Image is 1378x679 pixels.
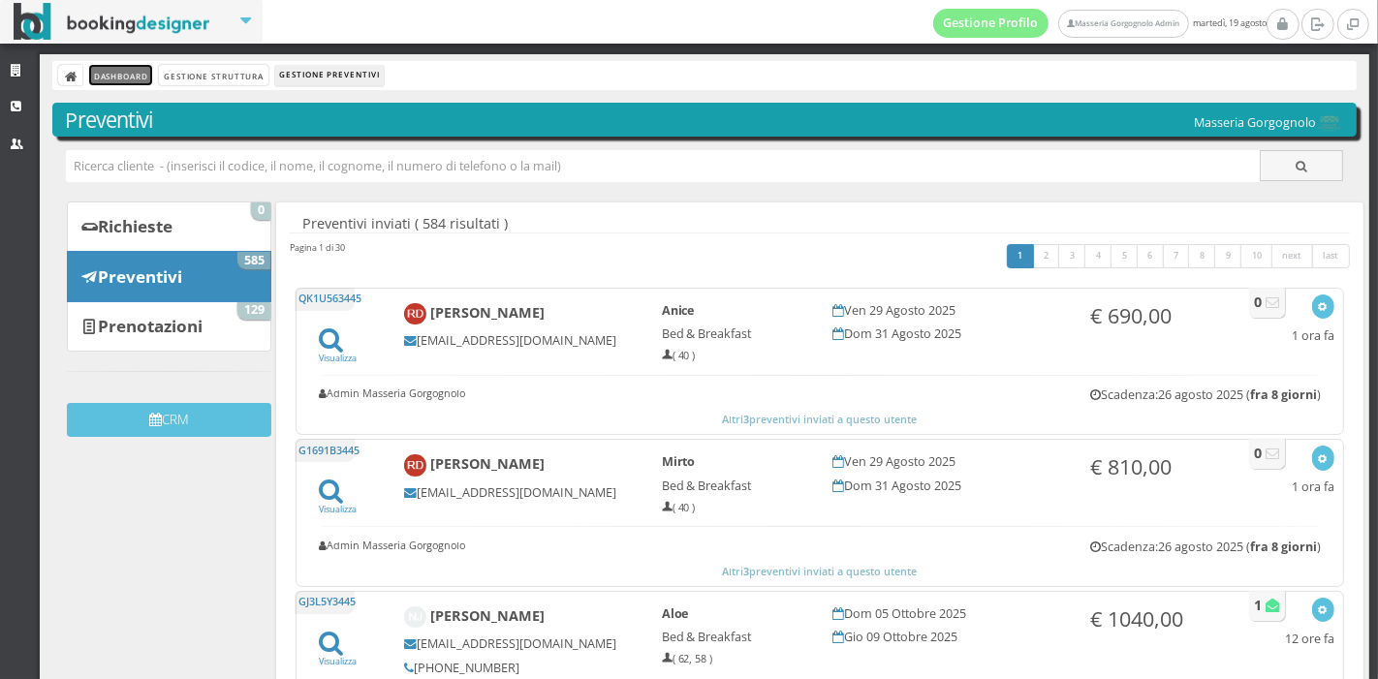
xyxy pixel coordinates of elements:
b: 0 [1254,293,1262,311]
a: 10 [1240,244,1273,269]
a: next [1271,244,1314,269]
h5: [EMAIL_ADDRESS][DOMAIN_NAME] [404,333,635,348]
b: Preventivi [98,265,182,288]
a: Visualizza [319,490,357,515]
h5: 1 ora fa [1292,479,1334,494]
span: 26 agosto 2025 ( ) [1158,386,1321,403]
a: Prenotazioni 129 [67,301,271,352]
b: Prenotazioni [98,315,203,337]
img: Nikolaj Jonassen [404,606,426,629]
button: CRM [67,403,271,437]
a: 1 [1007,244,1035,269]
h3: € 810,00 [1090,454,1236,479]
a: Preventivi 585 [67,251,271,301]
b: 3 [744,564,750,578]
b: Mirto [662,453,696,470]
h5: 1 ora fa [1292,328,1334,343]
a: 6 [1137,244,1165,269]
h5: Scadenza: [1090,387,1321,402]
b: [PERSON_NAME] [430,606,545,625]
img: 0603869b585f11eeb13b0a069e529790.png [1316,115,1343,132]
span: 585 [237,252,270,269]
h5: Scadenza: [1090,540,1321,554]
h5: G1691B3445 [295,439,354,462]
h5: Bed & Breakfast [662,326,807,341]
b: Aloe [662,605,689,622]
b: fra 8 giorni [1250,386,1317,403]
b: 1 [1254,596,1262,614]
button: Altri3preventivi inviati a questo utente [305,411,1334,428]
h5: 12 ore fa [1285,632,1334,646]
h3: Preventivi [66,108,1344,133]
h6: ( 40 ) [662,350,807,362]
b: 0 [1254,444,1262,462]
a: 3 [1058,244,1086,269]
h5: Ven 29 Agosto 2025 [833,303,1064,318]
a: Visualizza [319,339,357,364]
h5: Dom 31 Agosto 2025 [833,478,1064,493]
h5: Dom 31 Agosto 2025 [833,326,1064,341]
a: last [1312,244,1351,269]
b: Anice [662,302,695,319]
img: BookingDesigner.com [14,3,210,41]
b: [PERSON_NAME] [430,303,545,322]
a: Gestione Profilo [933,9,1049,38]
h6: ( 62, 58 ) [662,653,807,665]
a: 4 [1084,244,1112,269]
a: 7 [1163,244,1191,269]
b: fra 8 giorni [1250,539,1317,555]
img: Riccardo Di Benedetto [404,454,426,477]
a: 5 [1111,244,1139,269]
h5: Dom 05 Ottobre 2025 [833,606,1064,621]
input: Ricerca cliente - (inserisci il codice, il nome, il cognome, il numero di telefono o la mail) [66,150,1261,182]
h45: Pagina 1 di 30 [290,241,345,254]
h6: Admin Masseria Gorgognolo [319,387,465,400]
h5: QK1U563445 [295,288,354,311]
h5: Gio 09 Ottobre 2025 [833,630,1064,644]
h5: [EMAIL_ADDRESS][DOMAIN_NAME] [404,485,635,500]
a: Gestione Struttura [159,65,267,85]
h5: Masseria Gorgognolo [1194,115,1343,132]
b: [PERSON_NAME] [430,454,545,473]
h5: Bed & Breakfast [662,478,807,493]
span: 129 [237,302,270,320]
h5: [PHONE_NUMBER] [404,661,635,675]
span: martedì, 19 agosto [933,9,1267,38]
li: Gestione Preventivi [275,65,384,86]
button: Altri3preventivi inviati a questo utente [305,563,1334,580]
h5: Ven 29 Agosto 2025 [833,454,1064,469]
h3: € 1040,00 [1090,606,1236,632]
a: 9 [1214,244,1242,269]
h5: [EMAIL_ADDRESS][DOMAIN_NAME] [404,636,635,651]
a: 2 [1033,244,1061,269]
a: Richieste 0 [67,201,271,252]
h5: Bed & Breakfast [662,630,807,644]
h6: ( 40 ) [662,502,807,514]
img: Riccardo Di Benedetto [404,303,426,325]
a: Dashboard [89,65,152,85]
b: 3 [744,412,750,426]
span: Preventivi inviati ( 584 risultati ) [302,215,508,231]
a: 8 [1188,244,1216,269]
h5: GJ3L5Y3445 [295,591,354,614]
span: 0 [251,202,270,220]
h3: € 690,00 [1090,303,1236,328]
a: Visualizza [319,642,357,667]
a: Masseria Gorgognolo Admin [1058,10,1188,38]
span: 26 agosto 2025 ( ) [1158,539,1321,555]
h6: Admin Masseria Gorgognolo [319,540,465,552]
b: Richieste [98,215,172,237]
